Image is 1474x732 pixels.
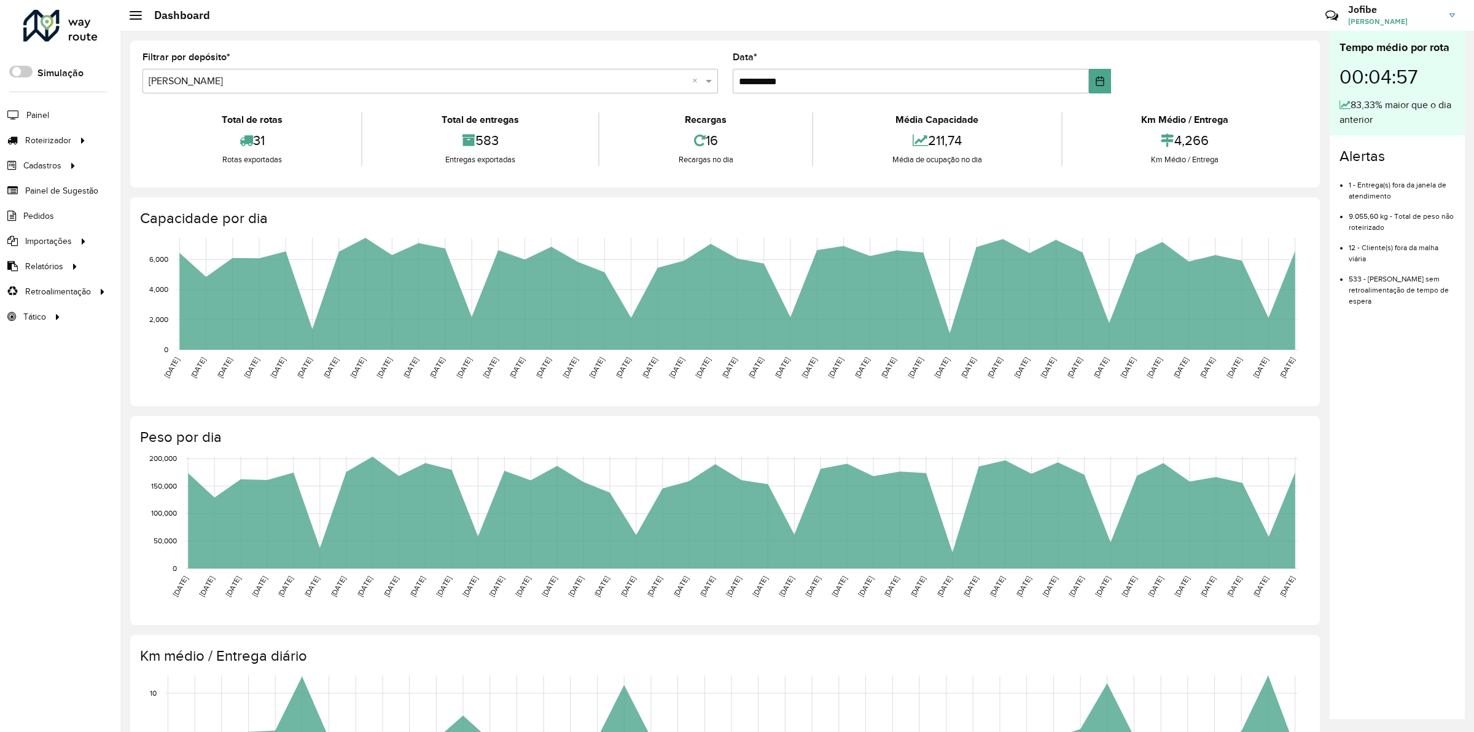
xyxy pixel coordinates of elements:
[1015,575,1032,598] text: [DATE]
[602,154,809,166] div: Recargas no dia
[614,356,632,379] text: [DATE]
[602,112,809,127] div: Recargas
[37,66,84,81] label: Simulação
[198,575,216,598] text: [DATE]
[23,159,61,172] span: Cadastros
[667,356,685,379] text: [DATE]
[149,255,168,263] text: 6,000
[1173,575,1191,598] text: [DATE]
[747,356,765,379] text: [DATE]
[1339,39,1455,56] div: Tempo médio por rota
[1094,575,1112,598] text: [DATE]
[408,575,426,598] text: [DATE]
[26,109,49,122] span: Painel
[1145,356,1163,379] text: [DATE]
[1066,127,1304,154] div: 4,266
[508,356,526,379] text: [DATE]
[365,112,595,127] div: Total de entregas
[816,112,1058,127] div: Média Capacidade
[962,575,980,598] text: [DATE]
[224,575,242,598] text: [DATE]
[140,210,1308,227] h4: Capacidade por dia
[830,575,848,598] text: [DATE]
[482,356,499,379] text: [DATE]
[142,9,210,22] h2: Dashboard
[1278,575,1296,598] text: [DATE]
[25,184,98,197] span: Painel de Sugestão
[827,356,844,379] text: [DATE]
[1225,356,1243,379] text: [DATE]
[402,356,419,379] text: [DATE]
[933,356,951,379] text: [DATE]
[329,575,347,598] text: [DATE]
[163,356,181,379] text: [DATE]
[733,50,757,65] label: Data
[149,454,177,462] text: 200,000
[514,575,532,598] text: [DATE]
[804,575,822,598] text: [DATE]
[1041,575,1059,598] text: [DATE]
[171,575,189,598] text: [DATE]
[1339,98,1455,127] div: 83,33% maior que o dia anterior
[1066,154,1304,166] div: Km Médio / Entrega
[1349,264,1455,307] li: 533 - [PERSON_NAME] sem retroalimentação de tempo de espera
[164,345,168,353] text: 0
[1039,356,1057,379] text: [DATE]
[140,428,1308,446] h4: Peso por dia
[692,74,703,89] span: Clear all
[540,575,558,598] text: [DATE]
[641,356,658,379] text: [DATE]
[778,575,795,598] text: [DATE]
[1252,356,1269,379] text: [DATE]
[1067,575,1085,598] text: [DATE]
[1119,356,1137,379] text: [DATE]
[1348,4,1440,15] h3: Jofibe
[1349,233,1455,264] li: 12 - Cliente(s) fora da malha viária
[461,575,479,598] text: [DATE]
[986,356,1004,379] text: [DATE]
[879,356,897,379] text: [DATE]
[1172,356,1190,379] text: [DATE]
[1252,575,1269,598] text: [DATE]
[907,356,924,379] text: [DATE]
[216,356,233,379] text: [DATE]
[1147,575,1164,598] text: [DATE]
[146,154,358,166] div: Rotas exportadas
[276,575,294,598] text: [DATE]
[800,356,818,379] text: [DATE]
[645,575,663,598] text: [DATE]
[1278,356,1296,379] text: [DATE]
[751,575,769,598] text: [DATE]
[365,127,595,154] div: 583
[25,235,72,248] span: Importações
[435,575,453,598] text: [DATE]
[25,285,91,298] span: Retroalimentação
[151,510,177,518] text: 100,000
[1319,2,1345,29] a: Contato Rápido
[455,356,473,379] text: [DATE]
[1066,112,1304,127] div: Km Médio / Entrega
[382,575,400,598] text: [DATE]
[189,356,207,379] text: [DATE]
[142,50,230,65] label: Filtrar por depósito
[243,356,260,379] text: [DATE]
[23,210,54,222] span: Pedidos
[173,564,177,572] text: 0
[488,575,505,598] text: [DATE]
[534,356,552,379] text: [DATE]
[566,575,584,598] text: [DATE]
[588,356,606,379] text: [DATE]
[146,112,358,127] div: Total de rotas
[1092,356,1110,379] text: [DATE]
[25,134,71,147] span: Roteirizador
[365,154,595,166] div: Entregas exportadas
[959,356,977,379] text: [DATE]
[269,356,287,379] text: [DATE]
[853,356,871,379] text: [DATE]
[149,285,168,293] text: 4,000
[857,575,875,598] text: [DATE]
[694,356,712,379] text: [DATE]
[1339,148,1455,165] h4: Alertas
[349,356,367,379] text: [DATE]
[816,154,1058,166] div: Média de ocupação no dia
